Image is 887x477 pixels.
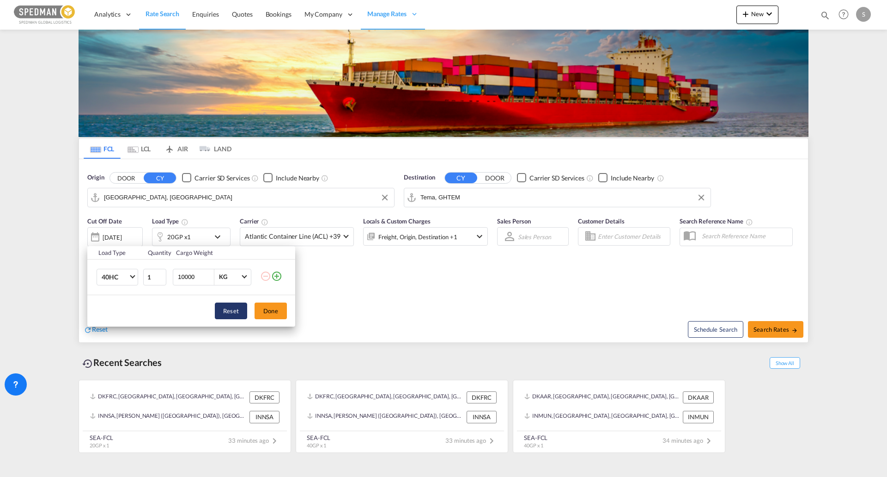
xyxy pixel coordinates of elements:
[87,246,142,260] th: Load Type
[97,269,138,285] md-select: Choose: 40HC
[271,271,282,282] md-icon: icon-plus-circle-outline
[260,271,271,282] md-icon: icon-minus-circle-outline
[176,248,255,257] div: Cargo Weight
[142,246,171,260] th: Quantity
[102,273,128,282] span: 40HC
[219,273,227,280] div: KG
[255,303,287,319] button: Done
[177,269,214,285] input: Enter Weight
[215,303,247,319] button: Reset
[143,269,166,285] input: Qty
